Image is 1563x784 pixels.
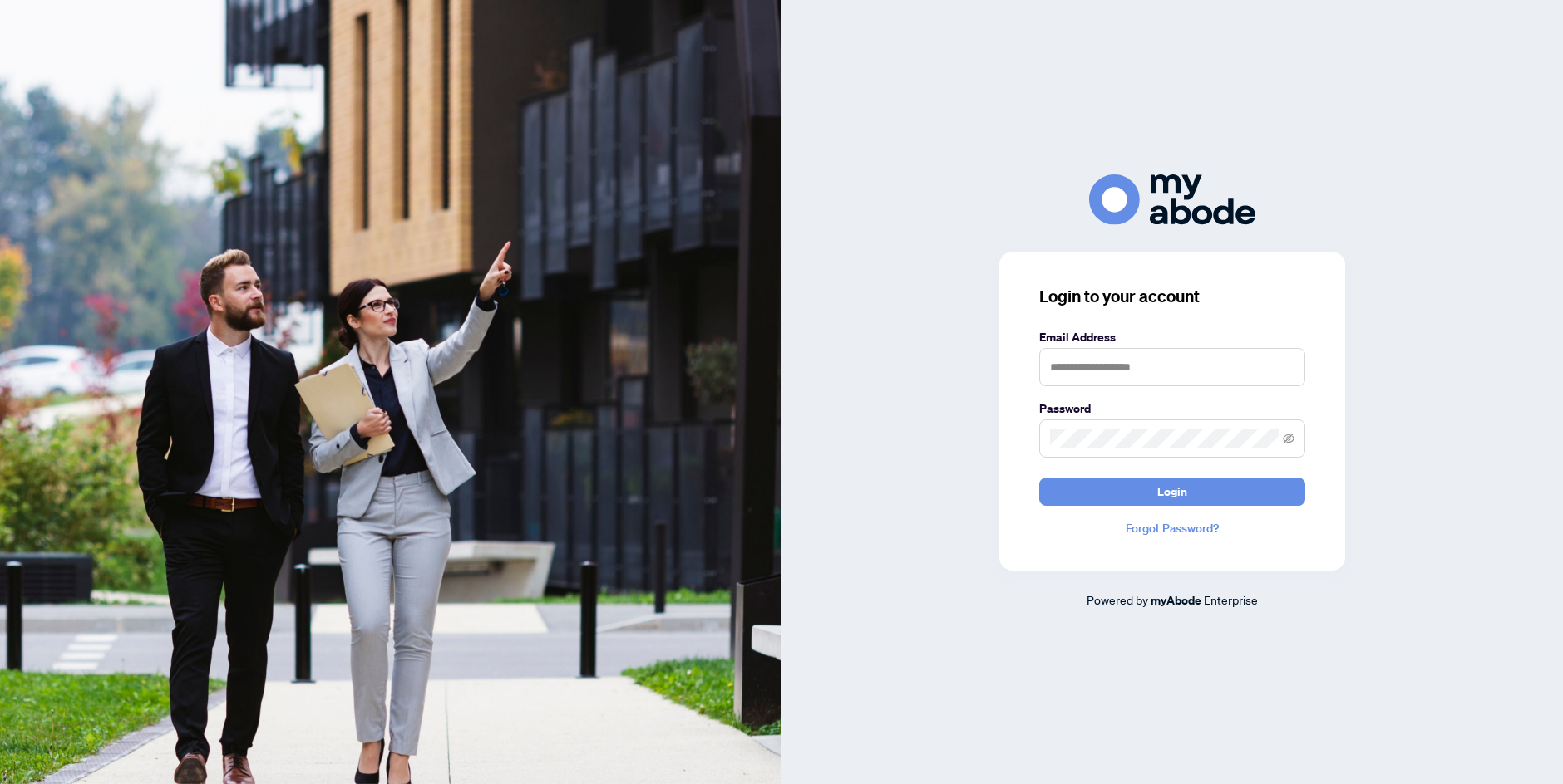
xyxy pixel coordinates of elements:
span: Enterprise [1204,592,1258,607]
img: ma-logo [1089,174,1255,225]
button: Login [1039,478,1305,506]
label: Password [1039,399,1305,418]
span: Powered by [1087,592,1148,607]
span: eye-invisible [1283,433,1294,444]
h3: Login to your account [1039,285,1305,308]
span: Login [1157,478,1187,505]
a: Forgot Password? [1039,519,1305,537]
label: Email Address [1039,328,1305,346]
a: myAbode [1151,591,1201,610]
